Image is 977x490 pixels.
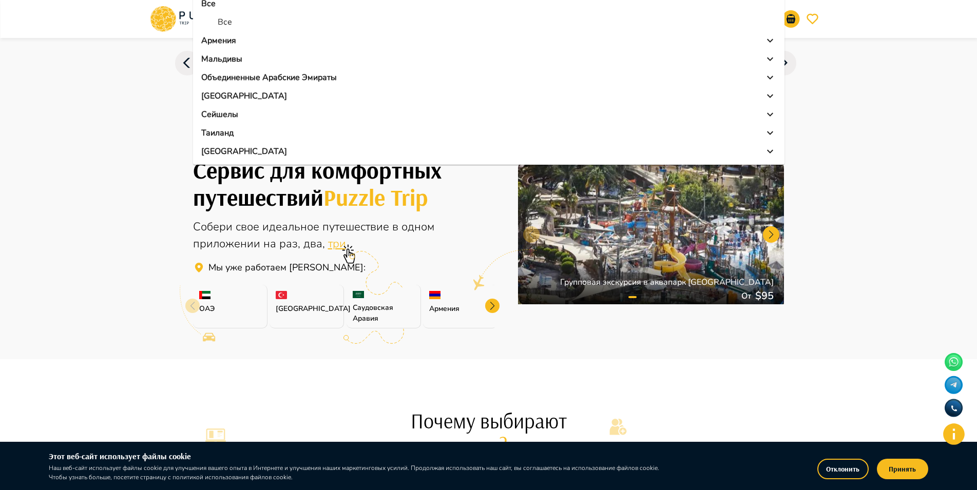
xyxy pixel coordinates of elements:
p: Таиланд [201,127,234,139]
p: Армения [201,34,236,47]
span: два, [303,236,328,251]
p: Армения [429,303,491,314]
span: одном [401,219,434,234]
h6: Этот веб-сайт использует файлы cookie [49,450,664,463]
span: свое [236,219,262,234]
button: notifications [782,10,800,28]
span: Puzzle Trip [323,183,428,211]
button: Принять [877,459,928,479]
span: раз, [279,236,303,251]
p: [GEOGRAPHIC_DATA] [276,303,337,314]
button: favorite [804,10,821,28]
span: идеальное [262,219,322,234]
p: ОАЭ [199,303,261,314]
p: Саудовская Аравия [353,302,414,324]
span: в [392,219,401,234]
p: Сервис для путешествий Puzzle Trip [208,261,366,275]
p: Все [218,16,232,28]
h3: Зарабатывайте на реферальной программе реальные деньги [608,439,772,469]
div: Онлайн агрегатор туристических услуг для путешествий по всему миру. [193,219,495,252]
span: путешествие [322,219,392,234]
p: [GEOGRAPHIC_DATA] [201,90,287,102]
span: три [328,236,346,251]
p: Объединенные Арабские Эмираты [201,71,337,84]
span: приложении [193,236,263,251]
p: Групповая экскурсия в аквапарк [GEOGRAPHIC_DATA] [560,276,774,288]
p: Наш веб-сайт использует файлы cookie для улучшения вашего опыта в Интернете и улучшения наших мар... [49,463,664,482]
h1: Собери свое идеальное путешествие с Puzzle Trip [193,156,495,210]
p: Мальдивы [201,53,242,65]
p: $ [755,288,761,304]
span: Собери [193,219,236,234]
span: Почему [411,408,480,434]
span: нас? [470,433,507,458]
button: Отклонить [817,459,869,479]
p: От [741,290,755,302]
p: [GEOGRAPHIC_DATA] [201,145,287,158]
p: Сейшелы [201,108,238,121]
span: на [263,236,279,251]
p: 95 [761,288,774,304]
span: выбирают [480,408,567,434]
